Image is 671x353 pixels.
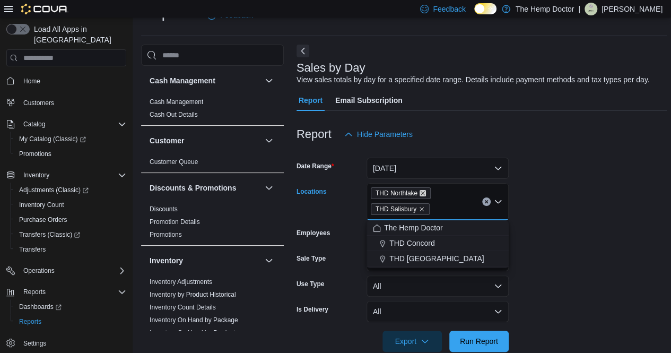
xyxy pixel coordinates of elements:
a: Dashboards [15,300,66,313]
span: Catalog [19,118,126,131]
label: Is Delivery [297,305,328,314]
div: Cash Management [141,96,284,125]
span: Reports [15,315,126,328]
button: Reports [19,286,50,298]
span: Settings [19,337,126,350]
span: Promotions [150,230,182,239]
button: Promotions [11,147,130,161]
span: Promotion Details [150,218,200,226]
button: Hide Parameters [340,124,417,145]
label: Date Range [297,162,334,170]
span: Run Report [460,336,498,347]
span: Inventory Adjustments [150,278,212,286]
span: Reports [19,286,126,298]
button: Inventory [263,254,275,267]
a: Transfers (Classic) [11,227,130,242]
button: Purchase Orders [11,212,130,227]
a: Inventory Count Details [150,304,216,311]
h3: Discounts & Promotions [150,183,236,193]
span: Inventory On Hand by Package [150,316,238,324]
span: Operations [19,264,126,277]
button: Customer [150,135,260,146]
button: [DATE] [367,158,509,179]
span: Cash Management [150,98,203,106]
span: Discounts [150,205,178,213]
a: Customers [19,97,58,109]
label: Sale Type [297,254,326,263]
span: Inventory Count [19,201,64,209]
a: Settings [19,337,50,350]
div: View sales totals by day for a specified date range. Details include payment methods and tax type... [297,74,650,85]
span: THD Concord [389,238,435,248]
button: Clear input [482,197,491,206]
button: Catalog [19,118,49,131]
span: THD Northlake [376,188,417,199]
button: Settings [2,335,130,351]
h3: Customer [150,135,184,146]
button: Remove THD Northlake from selection in this group [420,190,426,196]
a: Transfers [15,243,50,256]
span: THD Salisbury [376,204,416,214]
span: Purchase Orders [15,213,126,226]
span: Home [19,74,126,87]
a: Inventory Count [15,199,68,211]
div: Customer [141,156,284,173]
span: Purchase Orders [19,216,67,224]
a: Inventory On Hand by Package [150,316,238,324]
a: Inventory by Product Historical [150,291,236,298]
a: Home [19,75,45,88]
p: The Hemp Doctor [516,3,574,15]
button: Reports [11,314,130,329]
span: Inventory [23,171,49,179]
div: Josh McLaughlin [585,3,597,15]
a: Promotions [150,231,182,238]
button: THD Concord [367,236,509,251]
div: Choose from the following options [367,220,509,266]
span: Transfers [15,243,126,256]
span: Settings [23,339,46,348]
button: Home [2,73,130,88]
a: My Catalog (Classic) [15,133,90,145]
span: Adjustments (Classic) [19,186,89,194]
button: Inventory [2,168,130,183]
a: Customer Queue [150,158,198,166]
span: My Catalog (Classic) [19,135,86,143]
a: Promotions [15,148,56,160]
h3: Inventory [150,255,183,266]
button: Close list of options [494,197,502,206]
span: Dashboards [15,300,126,313]
span: Reports [23,288,46,296]
span: THD [GEOGRAPHIC_DATA] [389,253,484,264]
button: Inventory Count [11,197,130,212]
span: Customer Queue [150,158,198,166]
button: All [367,301,509,322]
span: Transfers [19,245,46,254]
span: Report [299,90,323,111]
button: Export [382,331,442,352]
button: Catalog [2,117,130,132]
button: Reports [2,285,130,299]
p: | [578,3,580,15]
a: Reports [15,315,46,328]
button: Cash Management [150,75,260,86]
button: Operations [19,264,59,277]
img: Cova [21,4,68,14]
a: Adjustments (Classic) [11,183,130,197]
span: Email Subscription [335,90,403,111]
span: Customers [23,99,54,107]
button: THD [GEOGRAPHIC_DATA] [367,251,509,266]
button: Customer [263,134,275,147]
span: Operations [23,266,55,275]
button: Operations [2,263,130,278]
label: Locations [297,187,327,196]
span: Transfers (Classic) [19,230,80,239]
span: Inventory Count [15,199,126,211]
a: Dashboards [11,299,130,314]
p: [PERSON_NAME] [602,3,663,15]
button: Run Report [449,331,509,352]
span: Adjustments (Classic) [15,184,126,196]
span: Promotions [15,148,126,160]
button: Cash Management [263,74,275,87]
button: Transfers [11,242,130,257]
